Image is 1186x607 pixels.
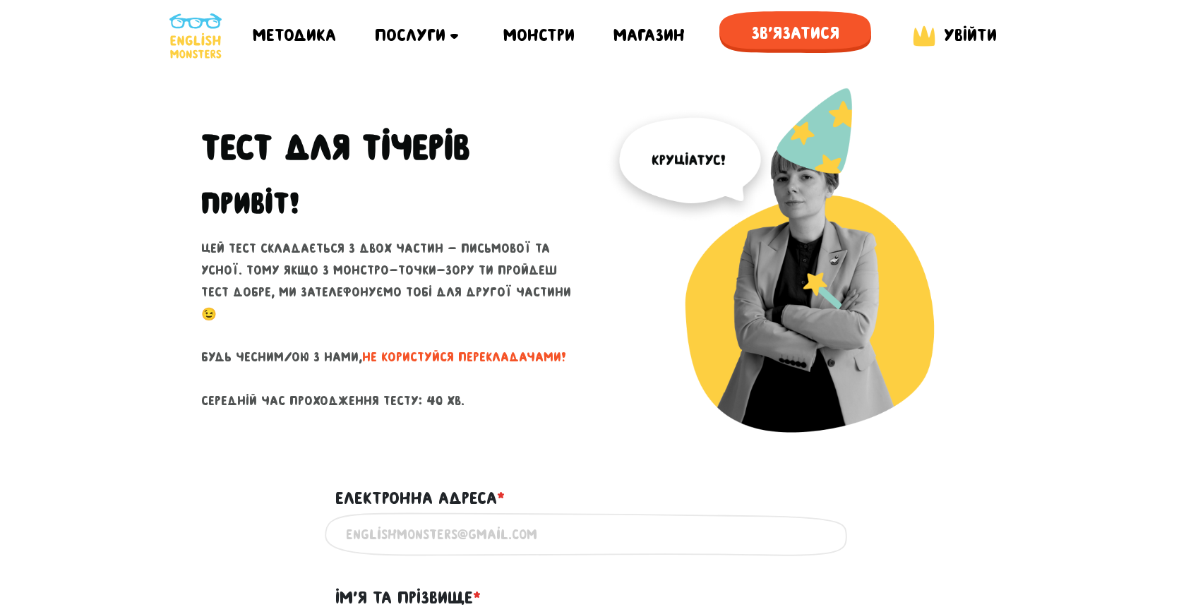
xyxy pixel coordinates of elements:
[201,126,582,169] h1: Тест для тічерів
[719,11,871,60] a: Зв'язатися
[910,23,938,49] img: English Monsters login
[201,186,299,221] h2: Привіт!
[719,11,871,55] span: Зв'язатися
[201,238,582,411] p: Цей тест складається з двох частин - письмової та усної. Тому якщо з монстро-точки-зору ти пройде...
[362,350,566,364] span: не користуйся перекладачами!
[335,485,505,512] label: Електронна адреса
[346,519,840,551] input: englishmonsters@gmail.com
[944,25,997,44] span: Увійти
[169,13,222,59] img: English Monsters
[604,88,985,468] img: English Monsters test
